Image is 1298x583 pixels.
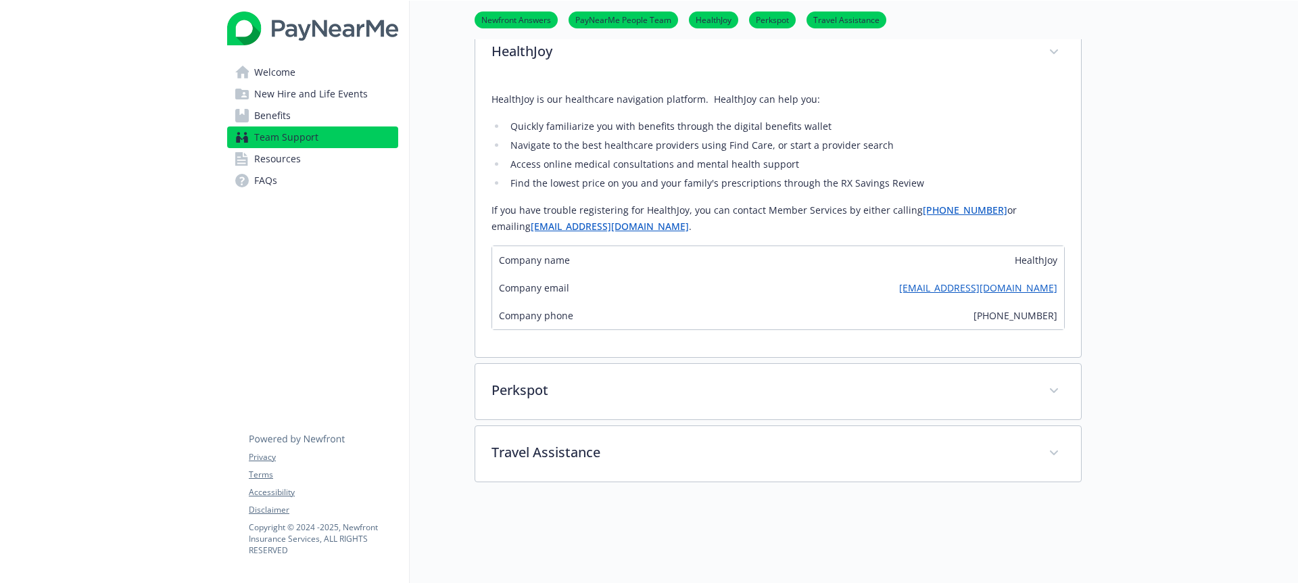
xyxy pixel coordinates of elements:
p: Travel Assistance [491,442,1032,463]
a: Newfront Answers [475,13,558,26]
a: [PHONE_NUMBER] [923,204,1007,216]
span: New Hire and Life Events [254,83,368,105]
div: HealthJoy [475,80,1081,357]
li: Quickly familiarize you with benefits through the digital benefits wallet [506,118,1065,135]
a: Travel Assistance [807,13,886,26]
div: HealthJoy [475,25,1081,80]
span: Company phone [499,308,573,323]
a: Perkspot [749,13,796,26]
p: If you have trouble registering for HealthJoy, you can contact Member Services by either calling ... [491,202,1065,235]
a: Disclaimer [249,504,398,516]
a: [EMAIL_ADDRESS][DOMAIN_NAME] [899,281,1057,295]
p: Perkspot [491,380,1032,400]
div: Travel Assistance [475,426,1081,482]
a: Welcome [227,62,398,83]
span: FAQs [254,170,277,191]
div: Perkspot [475,364,1081,419]
span: Benefits [254,105,291,126]
span: Company name [499,253,570,267]
span: [PHONE_NUMBER] [973,308,1057,323]
a: Accessibility [249,486,398,498]
a: Terms [249,469,398,481]
p: HealthJoy is our healthcare navigation platform. HealthJoy can help you: [491,91,1065,108]
li: Navigate to the best healthcare providers using Find Care, or start a provider search [506,137,1065,154]
span: Welcome [254,62,295,83]
a: New Hire and Life Events [227,83,398,105]
a: [EMAIL_ADDRESS][DOMAIN_NAME] [531,220,689,233]
p: Copyright © 2024 - 2025 , Newfront Insurance Services, ALL RIGHTS RESERVED [249,521,398,556]
a: Privacy [249,451,398,463]
span: Resources [254,148,301,170]
p: HealthJoy [491,41,1032,62]
span: Team Support [254,126,318,148]
a: Benefits [227,105,398,126]
a: Resources [227,148,398,170]
span: HealthJoy [1015,253,1057,267]
span: Company email [499,281,569,295]
a: Team Support [227,126,398,148]
a: PayNearMe People Team [569,13,678,26]
li: Access online medical consultations and mental health support [506,156,1065,172]
a: HealthJoy [689,13,738,26]
li: Find the lowest price on you and your family's prescriptions through the RX Savings Review [506,175,1065,191]
a: FAQs [227,170,398,191]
